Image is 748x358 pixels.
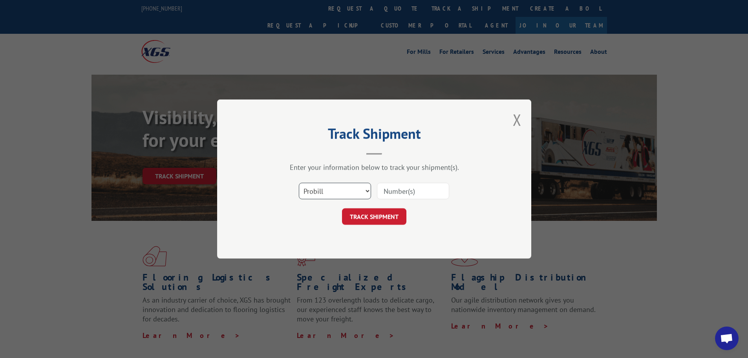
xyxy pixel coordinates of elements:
div: Open chat [715,327,739,350]
input: Number(s) [377,183,449,199]
div: Enter your information below to track your shipment(s). [256,163,492,172]
h2: Track Shipment [256,128,492,143]
button: Close modal [513,109,521,130]
button: TRACK SHIPMENT [342,208,406,225]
